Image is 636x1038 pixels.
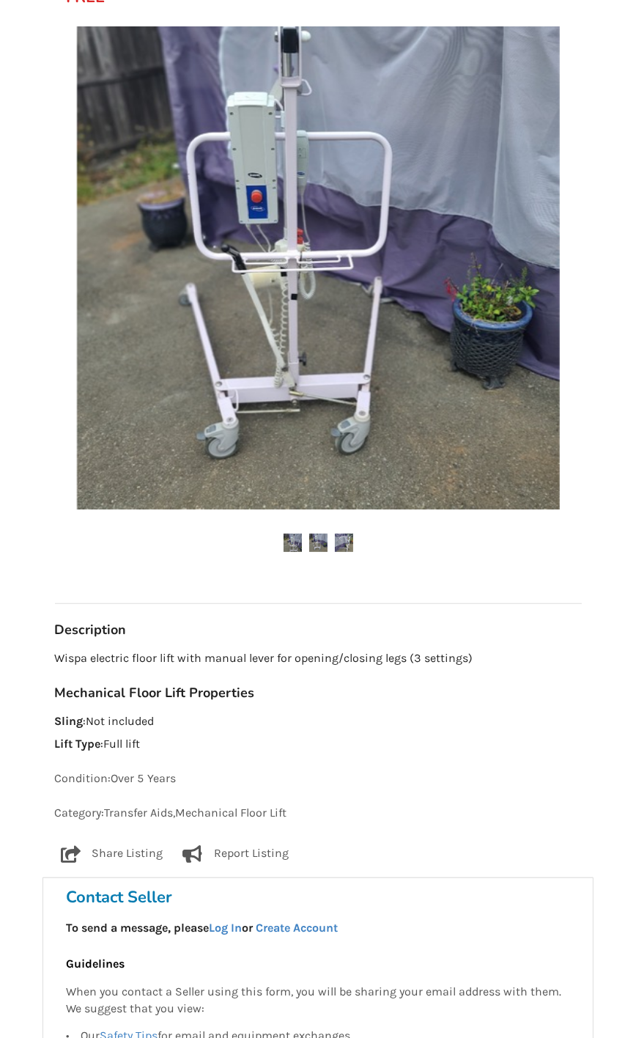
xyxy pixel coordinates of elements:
[67,984,562,1017] p: When you contact a Seller using this form, you will be sharing your email address with them. We s...
[55,685,582,702] h3: Mechanical Floor Lift Properties
[67,887,569,908] h3: Contact Seller
[335,534,353,552] img: wispa electric floor lift with manual leg opener (parksville)-mechanical floor lift-transfer aids...
[55,650,582,667] p: Wispa electric floor lift with manual lever for opening/closing legs (3 settings)
[55,770,582,787] p: Condition: Over 5 Years
[55,737,101,751] strong: Lift Type
[55,805,582,822] p: Category: Transfer Aids , Mechanical Floor Lift
[309,534,328,552] img: wispa electric floor lift with manual leg opener (parksville)-mechanical floor lift-transfer aids...
[67,957,125,971] b: Guidelines
[256,921,339,935] a: Create Account
[92,845,163,863] p: Share Listing
[210,921,243,935] a: Log In
[55,736,582,753] p: : Full lift
[55,622,582,638] h3: Description
[55,714,84,728] strong: Sling
[55,713,582,730] p: : Not included
[284,534,302,552] img: wispa electric floor lift with manual leg opener (parksville)-mechanical floor lift-transfer aids...
[215,845,289,863] p: Report Listing
[67,921,339,935] strong: To send a message, please or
